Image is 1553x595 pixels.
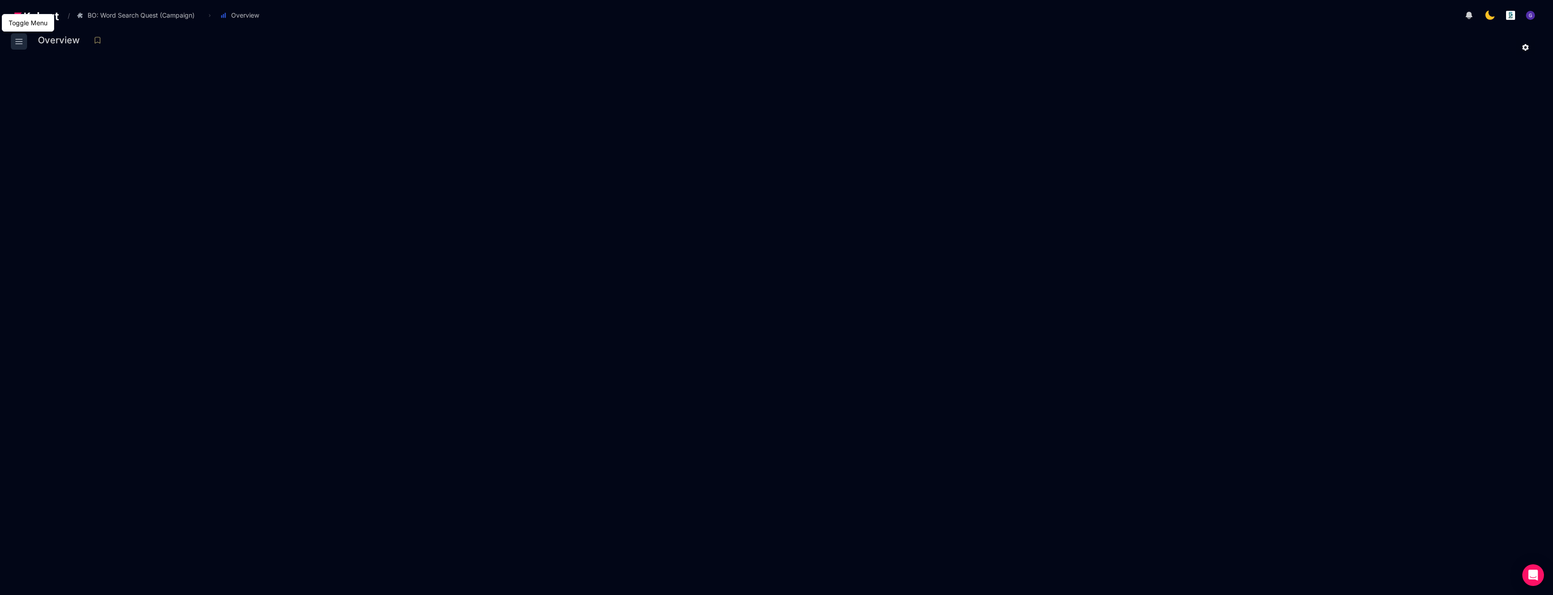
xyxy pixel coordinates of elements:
span: › [207,12,213,19]
span: Overview [231,11,259,20]
h3: Overview [38,36,85,45]
div: Toggle Menu [7,16,49,29]
img: logo_logo_images_1_20240607072359498299_20240828135028712857.jpeg [1506,11,1515,20]
span: BO: Word Search Quest (Campaign) [88,11,195,20]
button: Overview [215,8,269,23]
button: BO: Word Search Quest (Campaign) [72,8,204,23]
span: / [60,11,70,20]
div: Open Intercom Messenger [1522,564,1544,586]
